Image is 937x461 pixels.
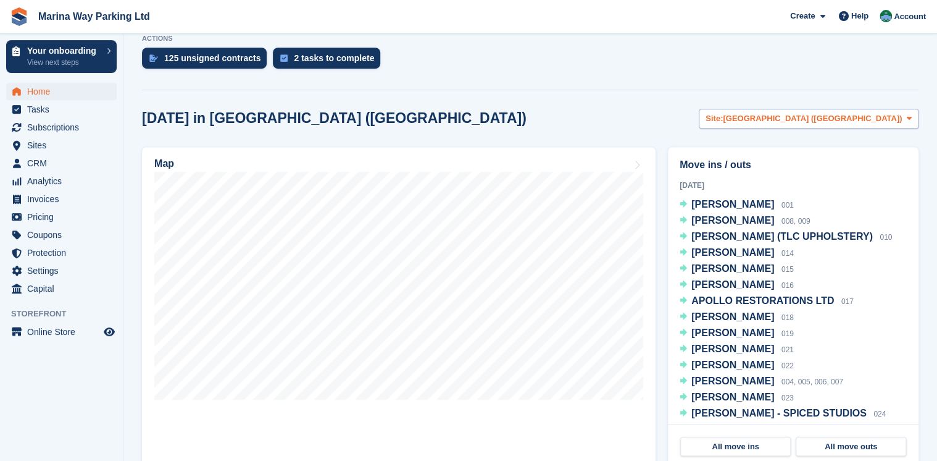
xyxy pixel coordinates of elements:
span: 016 [781,281,794,290]
span: [PERSON_NAME] [691,311,774,322]
a: [PERSON_NAME] (TLC UPHOLSTERY) 010 [680,229,892,245]
div: [DATE] [680,180,907,191]
span: [PERSON_NAME] [691,247,774,258]
button: Site: [GEOGRAPHIC_DATA] ([GEOGRAPHIC_DATA]) [699,109,918,129]
a: menu [6,119,117,136]
span: Protection [27,244,101,261]
span: Online Store [27,323,101,340]
a: menu [6,226,117,243]
img: Paul Lewis [880,10,892,22]
a: [PERSON_NAME] - SPICED STUDIOS 024 [680,406,886,422]
a: [PERSON_NAME] 008, 009 [680,213,810,229]
span: 015 [781,265,794,274]
span: [PERSON_NAME] - SPICED STUDIOS [691,408,867,418]
img: contract_signature_icon-13c848040528278c33f63329250d36e43548de30e8caae1d1a13099fd9432cc5.svg [149,54,158,62]
span: 004, 005, 006, 007 [781,378,843,386]
h2: [DATE] in [GEOGRAPHIC_DATA] ([GEOGRAPHIC_DATA]) [142,110,527,127]
span: Sites [27,137,101,154]
a: [PERSON_NAME] 021 [680,342,794,358]
span: Subscriptions [27,119,101,136]
span: 018 [781,313,794,322]
span: Storefront [11,308,123,320]
p: Your onboarding [27,46,101,55]
a: menu [6,137,117,154]
a: [PERSON_NAME] 004, 005, 006, 007 [680,374,843,390]
span: Create [790,10,815,22]
a: menu [6,83,117,100]
a: [PERSON_NAME] 001 [680,197,794,213]
a: [PERSON_NAME] 015 [680,261,794,277]
span: [PERSON_NAME] (TLC UPHOLSTERY) [691,231,873,242]
a: Preview store [102,324,117,339]
span: Analytics [27,172,101,190]
span: APOLLO RESTORATIONS LTD [691,295,834,306]
span: 014 [781,249,794,258]
div: 125 unsigned contracts [164,53,260,63]
a: [PERSON_NAME] 023 [680,390,794,406]
img: stora-icon-8386f47178a22dfd0bd8f6a31ec36ba5ce8667c1dd55bd0f319d3a0aa187defe.svg [10,7,28,26]
span: 017 [841,297,854,306]
span: 010 [880,233,892,242]
span: 022 [781,362,794,370]
a: menu [6,154,117,172]
span: [PERSON_NAME] [691,215,774,226]
span: Account [894,11,926,23]
span: [PERSON_NAME] [691,376,774,386]
p: View next steps [27,57,101,68]
span: [PERSON_NAME] [691,328,774,338]
span: [GEOGRAPHIC_DATA] ([GEOGRAPHIC_DATA]) [723,112,902,125]
span: Pricing [27,208,101,226]
span: 023 [781,394,794,402]
a: menu [6,323,117,340]
a: [PERSON_NAME] 019 [680,326,794,342]
a: All move ins [680,437,791,457]
span: CRM [27,154,101,172]
a: APOLLO RESTORATIONS LTD 017 [680,294,854,310]
span: 021 [781,345,794,354]
img: task-75834270c22a3079a89374b754ae025e5fb1db73e45f91037f5363f120a921f8.svg [280,54,288,62]
a: menu [6,190,117,208]
span: 019 [781,329,794,338]
span: Settings [27,262,101,279]
span: Home [27,83,101,100]
span: [PERSON_NAME] [691,344,774,354]
a: 125 unsigned contracts [142,48,273,75]
span: [PERSON_NAME] [691,360,774,370]
span: Invoices [27,190,101,208]
span: [PERSON_NAME] [691,199,774,209]
a: 2 tasks to complete [273,48,386,75]
span: [PERSON_NAME] [691,263,774,274]
a: [PERSON_NAME] 025 [680,422,794,438]
a: menu [6,172,117,190]
span: Tasks [27,101,101,118]
a: menu [6,262,117,279]
a: Marina Way Parking Ltd [33,6,155,27]
a: [PERSON_NAME] 014 [680,245,794,261]
a: menu [6,280,117,297]
div: 2 tasks to complete [294,53,374,63]
a: [PERSON_NAME] 022 [680,358,794,374]
a: All move outs [796,437,906,457]
span: 001 [781,201,794,209]
span: Coupons [27,226,101,243]
span: Help [851,10,868,22]
span: [PERSON_NAME] [691,392,774,402]
a: menu [6,101,117,118]
span: 024 [873,410,886,418]
a: menu [6,208,117,226]
span: [PERSON_NAME] [691,279,774,290]
span: Capital [27,280,101,297]
a: menu [6,244,117,261]
a: [PERSON_NAME] 016 [680,277,794,294]
p: ACTIONS [142,35,918,43]
h2: Map [154,158,174,169]
a: Your onboarding View next steps [6,40,117,73]
span: 008, 009 [781,217,810,226]
a: [PERSON_NAME] 018 [680,310,794,326]
h2: Move ins / outs [680,158,907,172]
span: Site: [706,112,723,125]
